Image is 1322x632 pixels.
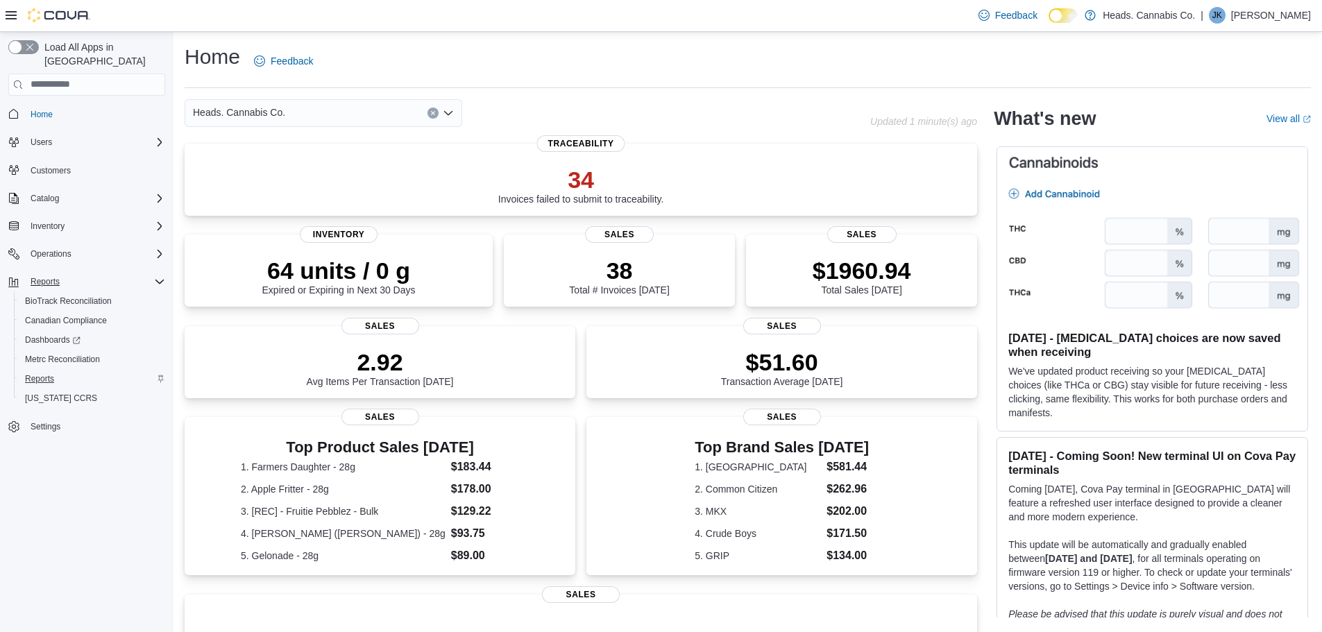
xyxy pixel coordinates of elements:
[31,421,60,432] span: Settings
[14,291,171,311] button: BioTrack Reconciliation
[813,257,911,296] div: Total Sales [DATE]
[241,439,519,456] h3: Top Product Sales [DATE]
[25,418,66,435] a: Settings
[695,460,821,474] dt: 1. [GEOGRAPHIC_DATA]
[25,418,165,435] span: Settings
[569,257,669,284] p: 38
[1266,113,1311,124] a: View allExternal link
[3,416,171,436] button: Settings
[3,104,171,124] button: Home
[19,312,112,329] a: Canadian Compliance
[25,218,165,234] span: Inventory
[695,439,869,456] h3: Top Brand Sales [DATE]
[193,104,285,121] span: Heads. Cannabis Co.
[870,116,977,127] p: Updated 1 minute(s) ago
[31,276,60,287] span: Reports
[1303,115,1311,123] svg: External link
[25,162,76,179] a: Customers
[248,47,319,75] a: Feedback
[498,166,664,205] div: Invoices failed to submit to traceability.
[451,481,519,497] dd: $178.00
[25,296,112,307] span: BioTrack Reconciliation
[827,525,869,542] dd: $171.50
[3,160,171,180] button: Customers
[25,190,165,207] span: Catalog
[31,193,59,204] span: Catalog
[31,109,53,120] span: Home
[1201,7,1203,24] p: |
[19,332,86,348] a: Dashboards
[25,134,58,151] button: Users
[743,409,821,425] span: Sales
[25,218,70,234] button: Inventory
[241,482,446,496] dt: 2. Apple Fritter - 28g
[25,190,65,207] button: Catalog
[721,348,843,387] div: Transaction Average [DATE]
[8,99,165,473] nav: Complex example
[695,482,821,496] dt: 2. Common Citizen
[241,527,446,540] dt: 4. [PERSON_NAME] ([PERSON_NAME]) - 28g
[25,273,65,290] button: Reports
[1008,482,1296,524] p: Coming [DATE], Cova Pay terminal in [GEOGRAPHIC_DATA] will feature a refreshed user interface des...
[14,388,171,408] button: [US_STATE] CCRS
[271,54,313,68] span: Feedback
[827,459,869,475] dd: $581.44
[721,348,843,376] p: $51.60
[995,8,1037,22] span: Feedback
[19,390,103,407] a: [US_STATE] CCRS
[25,393,97,404] span: [US_STATE] CCRS
[19,390,165,407] span: Washington CCRS
[25,373,54,384] span: Reports
[300,226,378,243] span: Inventory
[451,525,519,542] dd: $93.75
[1049,8,1078,23] input: Dark Mode
[19,332,165,348] span: Dashboards
[31,165,71,176] span: Customers
[1103,7,1195,24] p: Heads. Cannabis Co.
[25,246,165,262] span: Operations
[14,311,171,330] button: Canadian Compliance
[1045,553,1132,564] strong: [DATE] and [DATE]
[498,166,664,194] p: 34
[28,8,90,22] img: Cova
[14,350,171,369] button: Metrc Reconciliation
[1008,331,1296,359] h3: [DATE] - [MEDICAL_DATA] choices are now saved when receiving
[19,312,165,329] span: Canadian Compliance
[31,137,52,148] span: Users
[827,503,869,520] dd: $202.00
[451,547,519,564] dd: $89.00
[262,257,416,284] p: 64 units / 0 g
[827,226,897,243] span: Sales
[695,549,821,563] dt: 5. GRIP
[262,257,416,296] div: Expired or Expiring in Next 30 Days
[743,318,821,334] span: Sales
[827,547,869,564] dd: $134.00
[451,459,519,475] dd: $183.44
[585,226,654,243] span: Sales
[1212,7,1222,24] span: JK
[427,108,439,119] button: Clear input
[185,43,240,71] h1: Home
[25,105,165,123] span: Home
[241,460,446,474] dt: 1. Farmers Daughter - 28g
[3,189,171,208] button: Catalog
[241,504,446,518] dt: 3. [REC] - Fruitie Pebblez - Bulk
[443,108,454,119] button: Open list of options
[537,135,625,152] span: Traceability
[1209,7,1226,24] div: Joel Kehrer
[3,272,171,291] button: Reports
[19,370,60,387] a: Reports
[341,409,419,425] span: Sales
[25,273,165,290] span: Reports
[25,162,165,179] span: Customers
[341,318,419,334] span: Sales
[307,348,454,376] p: 2.92
[1008,449,1296,477] h3: [DATE] - Coming Soon! New terminal UI on Cova Pay terminals
[31,221,65,232] span: Inventory
[813,257,911,284] p: $1960.94
[19,293,117,309] a: BioTrack Reconciliation
[695,527,821,540] dt: 4. Crude Boys
[451,503,519,520] dd: $129.22
[25,334,80,345] span: Dashboards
